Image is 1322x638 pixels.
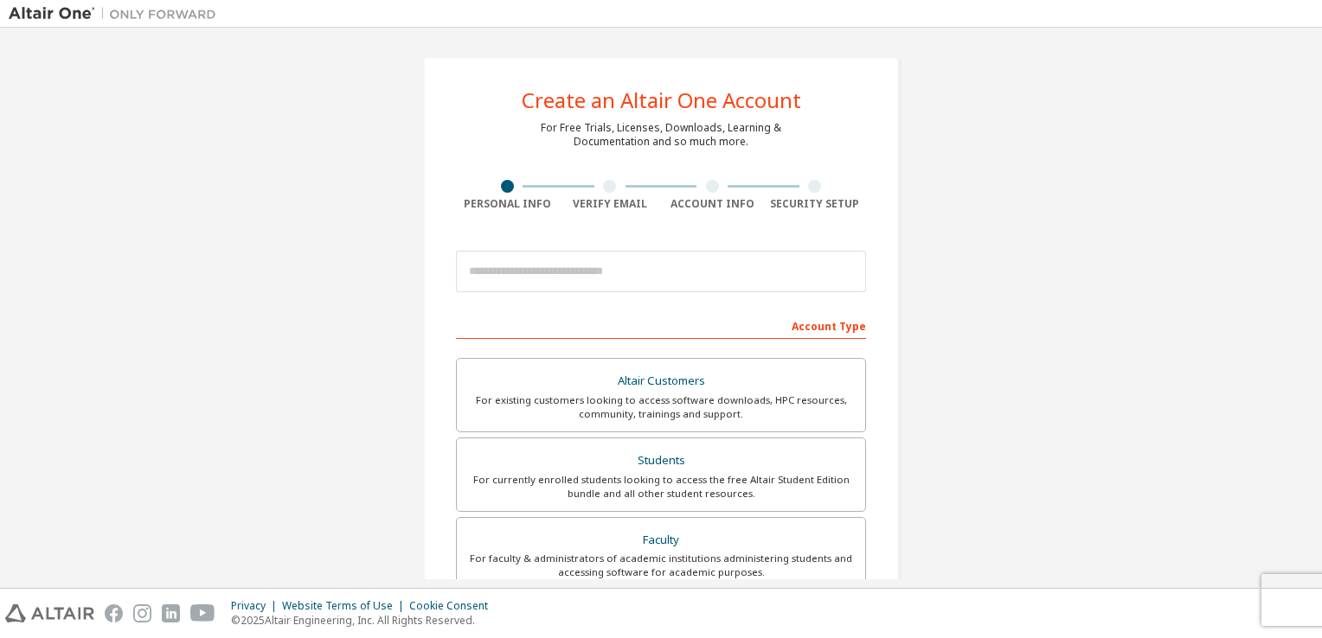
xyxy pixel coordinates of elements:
p: © 2025 Altair Engineering, Inc. All Rights Reserved. [231,613,498,628]
div: Faculty [467,528,855,552]
div: Verify Email [559,197,662,211]
div: Personal Info [456,197,559,211]
div: For Free Trials, Licenses, Downloads, Learning & Documentation and so much more. [541,121,781,149]
div: Security Setup [764,197,867,211]
div: For faculty & administrators of academic institutions administering students and accessing softwa... [467,552,855,579]
img: linkedin.svg [162,604,180,622]
div: Create an Altair One Account [522,90,801,111]
div: Account Info [661,197,764,211]
div: Altair Customers [467,369,855,393]
img: altair_logo.svg [5,604,94,622]
div: Cookie Consent [409,599,498,613]
img: facebook.svg [105,604,123,622]
div: Account Type [456,311,866,339]
img: instagram.svg [133,604,151,622]
img: youtube.svg [190,604,215,622]
div: For currently enrolled students looking to access the free Altair Student Edition bundle and all ... [467,473,855,501]
div: Website Terms of Use [282,599,409,613]
div: Privacy [231,599,282,613]
div: For existing customers looking to access software downloads, HPC resources, community, trainings ... [467,393,855,421]
div: Students [467,449,855,473]
img: Altair One [9,5,225,22]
